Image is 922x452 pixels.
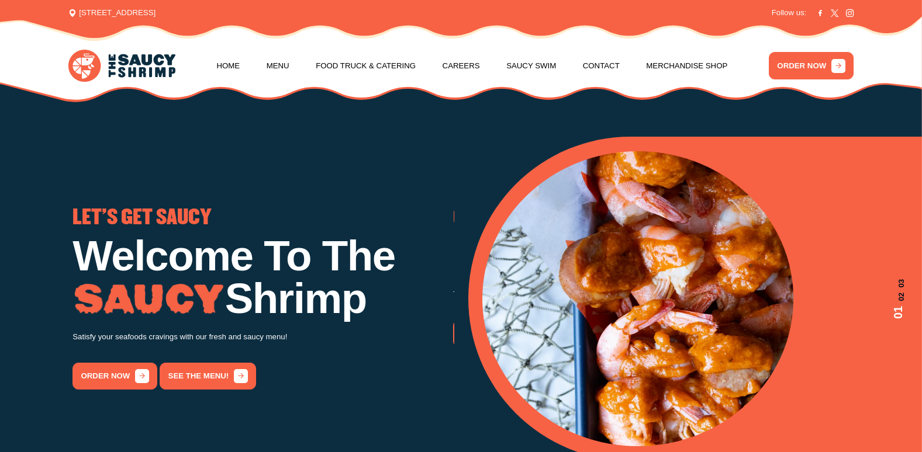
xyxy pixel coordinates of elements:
[506,44,556,88] a: Saucy Swim
[482,151,907,446] div: 1 / 3
[72,208,212,227] span: LET'S GET SAUCY
[453,320,538,347] a: order now
[160,363,255,390] a: See the menu!
[453,235,834,277] h1: Low Country Boil
[890,293,907,301] span: 02
[68,7,156,19] span: [STREET_ADDRESS]
[646,44,727,88] a: Merchandise Shop
[769,52,854,79] a: ORDER NOW
[583,44,620,88] a: Contact
[216,44,240,88] a: Home
[772,7,807,19] span: Follow us:
[443,44,480,88] a: Careers
[72,208,453,390] div: 1 / 3
[267,44,289,88] a: Menu
[453,287,834,301] p: Try our famous Whole Nine Yards sauce! The recipe is our secret!
[68,50,175,82] img: logo
[453,208,834,347] div: 2 / 3
[72,330,453,343] p: Satisfy your seafoods cravings with our fresh and saucy menu!
[316,44,416,88] a: Food Truck & Catering
[72,235,453,320] h1: Welcome To The Shrimp
[72,284,225,315] img: Image
[890,306,907,319] span: 01
[482,151,793,446] img: Banner Image
[453,208,675,227] span: GO THE WHOLE NINE YARDS
[72,363,157,390] a: order now
[890,279,907,288] span: 03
